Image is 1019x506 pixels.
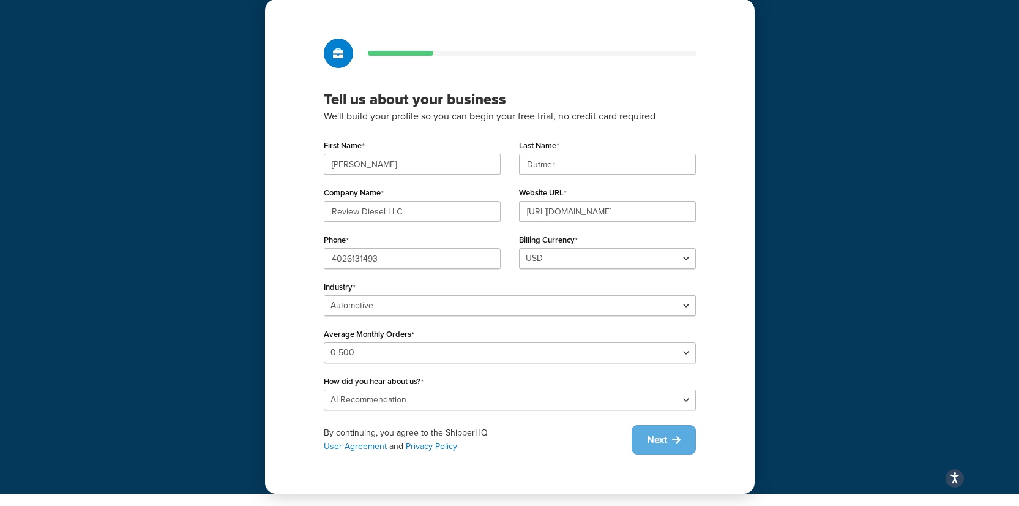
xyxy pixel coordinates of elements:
label: Phone [324,235,349,245]
label: Company Name [324,188,384,198]
label: Industry [324,282,356,292]
label: First Name [324,141,365,151]
div: By continuing, you agree to the ShipperHQ and [324,426,632,453]
p: We'll build your profile so you can begin your free trial, no credit card required [324,108,696,124]
a: User Agreement [324,440,387,453]
label: Website URL [519,188,567,198]
h3: Tell us about your business [324,90,696,108]
label: How did you hear about us? [324,377,424,387]
label: Last Name [519,141,559,151]
label: Billing Currency [519,235,578,245]
a: Privacy Policy [406,440,457,453]
label: Average Monthly Orders [324,330,414,339]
